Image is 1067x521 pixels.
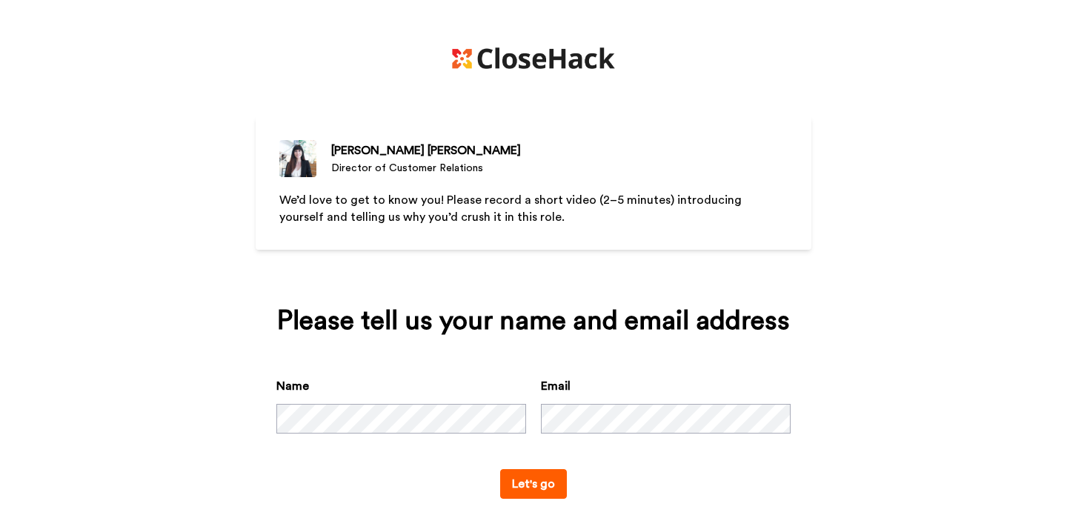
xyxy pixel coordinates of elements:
[279,194,745,223] span: We’d love to get to know you! Please record a short video (2–5 minutes) introducing yourself and ...
[541,377,571,395] label: Email
[331,142,521,159] div: [PERSON_NAME] [PERSON_NAME]
[500,469,567,499] button: Let's go
[279,140,316,177] img: Director of Customer Relations
[452,47,615,69] img: https://cdn.bonjoro.com/media/8ef20797-8052-423f-a066-3a70dff60c56/6f41e73b-fbe8-40a5-8aec-628176...
[276,377,309,395] label: Name
[276,306,791,336] div: Please tell us your name and email address
[331,161,521,176] div: Director of Customer Relations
